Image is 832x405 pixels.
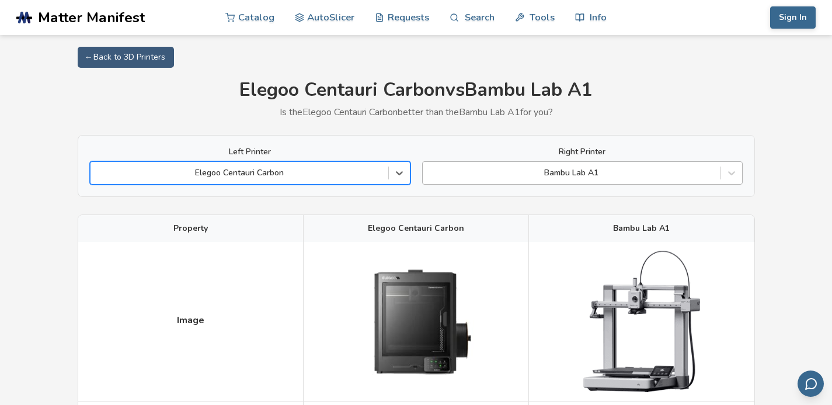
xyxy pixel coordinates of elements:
img: Bambu Lab A1 [583,251,700,392]
span: Bambu Lab A1 [613,224,670,233]
label: Left Printer [90,147,410,157]
label: Right Printer [422,147,743,157]
span: Matter Manifest [38,9,145,26]
img: Elegoo Centauri Carbon [357,254,474,389]
span: Image [177,315,204,326]
button: Send feedback via email [798,371,824,397]
input: Bambu Lab A1 [429,168,431,178]
h1: Elegoo Centauri Carbon vs Bambu Lab A1 [78,79,755,101]
a: ← Back to 3D Printers [78,47,174,68]
p: Is the Elegoo Centauri Carbon better than the Bambu Lab A1 for you? [78,107,755,117]
span: Property [173,224,208,233]
button: Sign In [770,6,816,29]
span: Elegoo Centauri Carbon [368,224,464,233]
